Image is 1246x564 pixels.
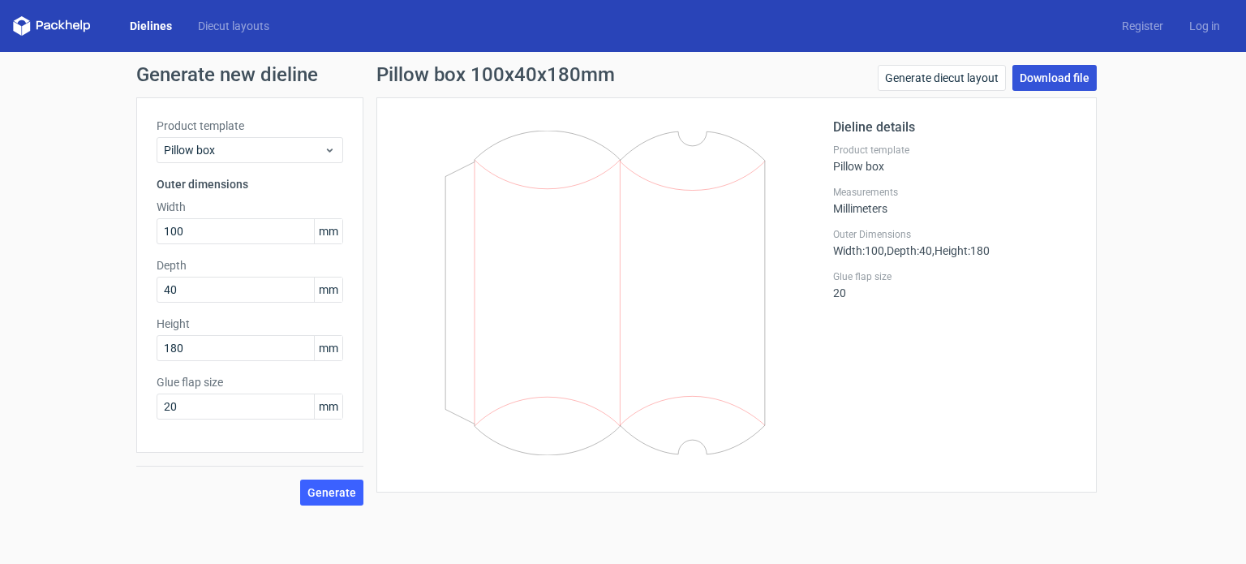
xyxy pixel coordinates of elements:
[833,118,1076,137] h2: Dieline details
[157,374,343,390] label: Glue flap size
[833,186,1076,199] label: Measurements
[878,65,1006,91] a: Generate diecut layout
[833,228,1076,241] label: Outer Dimensions
[157,176,343,192] h3: Outer dimensions
[833,186,1076,215] div: Millimeters
[1012,65,1097,91] a: Download file
[314,394,342,419] span: mm
[314,336,342,360] span: mm
[833,144,1076,157] label: Product template
[314,278,342,302] span: mm
[833,144,1076,173] div: Pillow box
[833,270,1076,283] label: Glue flap size
[833,270,1076,299] div: 20
[157,316,343,332] label: Height
[300,480,363,506] button: Generate
[376,65,615,84] h1: Pillow box 100x40x180mm
[185,18,282,34] a: Diecut layouts
[157,199,343,215] label: Width
[1109,18,1176,34] a: Register
[136,65,1110,84] h1: Generate new dieline
[164,142,324,158] span: Pillow box
[157,118,343,134] label: Product template
[884,244,932,257] span: , Depth : 40
[932,244,990,257] span: , Height : 180
[307,487,356,498] span: Generate
[833,244,884,257] span: Width : 100
[157,257,343,273] label: Depth
[117,18,185,34] a: Dielines
[1176,18,1233,34] a: Log in
[314,219,342,243] span: mm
